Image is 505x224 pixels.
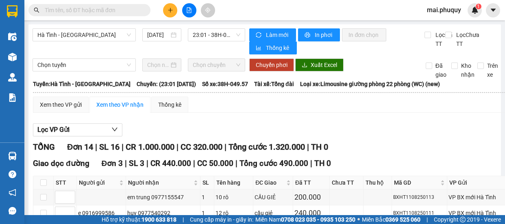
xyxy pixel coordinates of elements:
span: Kho nhận [458,61,478,79]
span: | [193,159,195,168]
img: icon-new-feature [471,6,479,14]
span: TH 0 [311,142,328,152]
span: In phơi [315,30,333,39]
img: warehouse-icon [8,73,17,82]
span: 1 [477,4,480,9]
span: Đơn 3 [102,159,123,168]
button: downloadXuất Excel [295,58,344,71]
span: Chọn tuyến [37,59,131,71]
span: Decrease Value [66,197,75,203]
div: cầu giẻ [255,209,292,218]
span: ⚪️ [357,218,360,221]
span: TỔNG [33,142,55,152]
sup: 1 [476,4,481,9]
span: printer [305,32,311,39]
span: | [224,142,226,152]
span: SL 3 [129,159,144,168]
span: Làm mới [266,30,290,39]
span: Người gửi [79,178,118,187]
button: file-add [182,3,196,17]
b: Tuyến: Hà Tĩnh - [GEOGRAPHIC_DATA] [33,81,131,87]
span: CC 320.000 [181,142,222,152]
span: | [307,142,309,152]
img: logo-vxr [7,5,17,17]
span: 23:01 - 38H-049.57 [193,29,240,41]
span: down [68,198,73,203]
img: warehouse-icon [8,32,17,41]
button: syncLàm mới [249,28,296,41]
strong: 1900 633 818 [141,216,176,223]
span: SL 16 [99,142,120,152]
th: Chưa TT [330,176,364,190]
span: Tổng cước 1.320.000 [229,142,305,152]
strong: 0708 023 035 - 0935 103 250 [281,216,355,223]
th: Đã TT [293,176,330,190]
input: Chọn ngày [147,60,169,69]
span: up [68,192,73,197]
div: 240.000 [294,207,328,219]
span: caret-down [490,6,497,14]
span: | [427,215,428,224]
div: e 0916999586 [78,209,124,218]
span: ĐC Giao [255,178,285,187]
span: Miền Nam [255,215,355,224]
img: solution-icon [8,93,17,102]
td: BXHT1108250111 [392,205,447,221]
img: warehouse-icon [8,53,17,61]
span: Chọn chuyến [193,59,240,71]
th: Tên hàng [214,176,253,190]
span: aim [205,7,211,13]
span: Lọc Đã TT [432,30,453,48]
span: question-circle [9,170,16,178]
button: bar-chartThống kê [249,41,297,54]
div: BXHT1108250113 [393,194,446,201]
span: Tổng cước 490.000 [239,159,308,168]
span: Đơn 14 [67,142,93,152]
span: CC 50.000 [197,159,233,168]
button: plus [163,3,177,17]
span: Số xe: 38H-049.57 [202,80,248,88]
span: Đã giao [432,61,450,79]
span: down [68,214,73,219]
div: 200.000 [294,192,328,203]
span: Người nhận [128,178,192,187]
div: Xem theo VP nhận [96,100,144,109]
span: bar-chart [256,45,263,52]
span: file-add [186,7,192,13]
span: message [9,207,16,215]
th: STT [54,176,77,190]
span: mai.phuquy [420,5,468,15]
span: Giao dọc đường [33,159,89,168]
span: CR 1.000.000 [126,142,174,152]
div: 1 [202,193,213,202]
span: Loại xe: Limousine giường phòng 22 phòng (WC) (new) [300,80,440,88]
span: Hỗ trợ kỹ thuật: [102,215,176,224]
span: Lọc Chưa TT [453,30,481,48]
span: Xuất Excel [311,60,337,69]
span: | [235,159,237,168]
span: | [310,159,312,168]
span: Trên xe [484,61,501,79]
span: | [146,159,148,168]
input: Tìm tên, số ĐT hoặc mã đơn [45,6,141,15]
span: CR 440.000 [150,159,191,168]
td: BXHT1108250113 [392,190,447,205]
span: sync [256,32,263,39]
span: up [68,208,73,213]
div: huy 0977540292 [127,209,199,218]
div: 10 rô [215,193,252,202]
span: Mã GD [394,178,439,187]
button: printerIn phơi [298,28,340,41]
div: 1 [202,209,213,218]
span: Cung cấp máy in - giấy in: [190,215,253,224]
div: CẦU GIẺ [255,193,292,202]
span: search [34,7,39,13]
button: Chuyển phơi [249,58,294,71]
button: aim [201,3,215,17]
span: | [95,142,97,152]
span: plus [168,7,173,13]
span: Tài xế: Tổng đài [254,80,294,88]
div: 12 rô [215,209,252,218]
span: | [183,215,184,224]
span: Hà Tĩnh - Hà Nội [37,29,131,41]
